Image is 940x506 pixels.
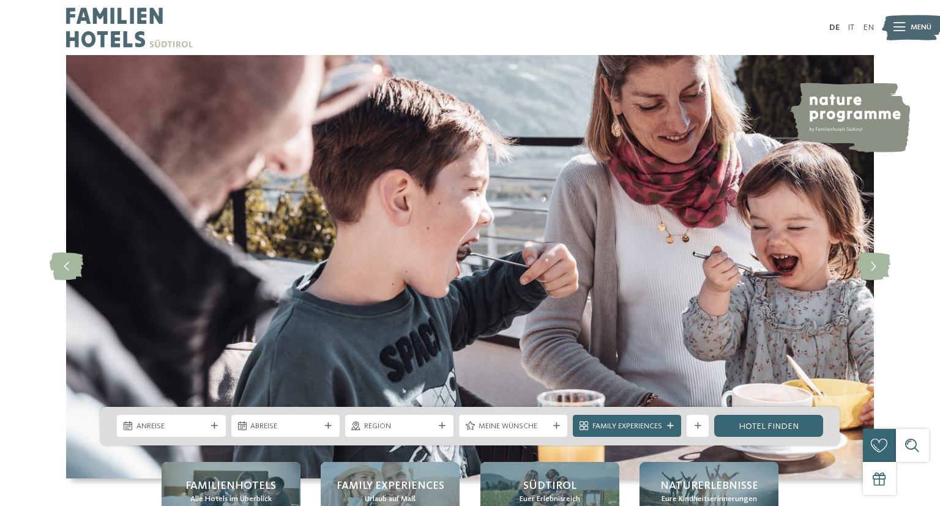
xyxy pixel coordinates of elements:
span: Naturerlebnisse [660,478,758,494]
span: Meine Wünsche [479,421,548,432]
img: Familienhotels Südtirol: The happy family places [66,55,874,478]
span: Alle Hotels im Überblick [190,494,272,505]
span: Family Experiences [337,478,444,494]
span: Family Experiences [592,421,662,432]
span: Region [364,421,434,432]
span: Menü [911,22,931,33]
span: Familienhotels [185,478,276,494]
a: EN [863,23,874,32]
span: Abreise [250,421,320,432]
span: Urlaub auf Maß [365,494,416,505]
a: DE [829,23,840,32]
a: Hotel finden [714,415,822,437]
img: nature programme by Familienhotels Südtirol [789,83,910,152]
a: IT [848,23,854,32]
span: Euer Erlebnisreich [520,494,580,505]
span: Eure Kindheitserinnerungen [662,494,757,505]
span: Südtirol [523,478,576,494]
span: Anreise [136,421,206,432]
